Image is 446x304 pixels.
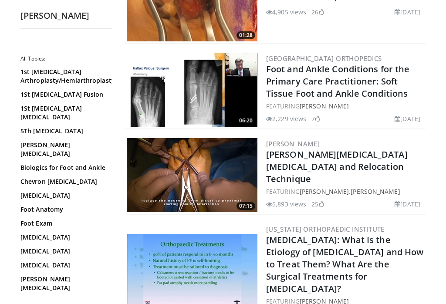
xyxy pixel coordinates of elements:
a: [MEDICAL_DATA]: What Is the Etiology of [MEDICAL_DATA] and How to Treat Them? What Are the Surgic... [266,234,423,294]
a: 1St [MEDICAL_DATA] Fusion [20,90,108,99]
a: 5Th [MEDICAL_DATA] [20,127,108,135]
li: [DATE] [395,114,420,123]
a: Chevron [MEDICAL_DATA] [20,177,108,186]
a: [GEOGRAPHIC_DATA] Orthopedics [266,54,382,63]
li: [DATE] [395,199,420,209]
h2: [PERSON_NAME] [20,10,112,21]
li: 4,905 views [266,7,306,17]
a: [US_STATE] Orthopaedic Institute [266,225,385,233]
li: 2,229 views [266,114,306,123]
li: 7 [311,114,320,123]
a: [PERSON_NAME][MEDICAL_DATA] [20,275,108,292]
a: [MEDICAL_DATA] [20,191,108,200]
img: 65495be8-146b-49f4-a15a-37d77e617c37.300x170_q85_crop-smart_upscale.jpg [127,138,257,212]
li: 25 [311,199,324,209]
a: 07:15 [127,138,257,212]
a: Foot Exam [20,219,108,228]
a: 06:20 [127,53,257,127]
li: 5,893 views [266,199,306,209]
a: [MEDICAL_DATA] [20,247,108,256]
li: [DATE] [395,7,420,17]
span: 01:28 [237,31,255,39]
a: [PERSON_NAME] [266,139,320,148]
img: 41722aff-e780-440d-842e-bf809c9f391f.300x170_q85_crop-smart_upscale.jpg [127,53,257,127]
span: 06:20 [237,117,255,125]
a: [PERSON_NAME][MEDICAL_DATA] [20,141,108,158]
h2: All Topics: [20,55,110,62]
a: 1St [MEDICAL_DATA] [MEDICAL_DATA] [20,104,108,122]
a: Foot and Ankle Conditions for the Primary Care Practitioner: Soft Tissue Foot and Ankle Conditions [266,63,409,99]
span: 07:15 [237,202,255,210]
a: [PERSON_NAME] [300,102,349,110]
li: 26 [311,7,324,17]
a: [PERSON_NAME] [351,187,400,196]
a: [PERSON_NAME] [300,187,349,196]
a: [PERSON_NAME][MEDICAL_DATA] [MEDICAL_DATA] and Relocation Technique [266,149,408,185]
div: FEATURING , [266,187,424,196]
a: Foot Anatomy [20,205,108,214]
a: [MEDICAL_DATA] [20,233,108,242]
a: Biologics for Foot and Ankle [20,163,108,172]
a: [MEDICAL_DATA] [20,261,108,270]
div: FEATURING [266,101,424,111]
a: 1st [MEDICAL_DATA] Arthroplasty/Hemiarthroplasty [20,68,108,85]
